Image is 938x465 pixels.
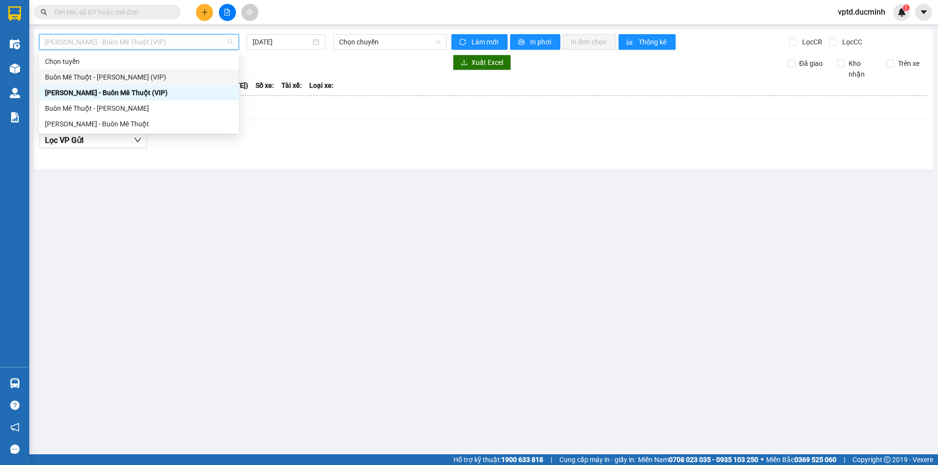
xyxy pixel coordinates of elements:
[253,37,311,47] input: 14/10/2025
[844,454,845,465] span: |
[453,55,511,70] button: downloadXuất Excel
[459,39,468,46] span: sync
[309,80,334,91] span: Loại xe:
[241,4,258,21] button: aim
[339,35,441,49] span: Chọn chuyến
[471,37,500,47] span: Làm mới
[10,112,20,122] img: solution-icon
[45,134,84,146] span: Lọc VP Gửi
[845,58,879,80] span: Kho nhận
[39,116,239,132] div: Hồ Chí Minh - Buôn Mê Thuột
[45,119,233,129] div: [PERSON_NAME] - Buôn Mê Thuột
[219,4,236,21] button: file-add
[10,445,20,454] span: message
[501,456,543,464] strong: 1900 633 818
[897,8,906,17] img: icon-new-feature
[45,56,233,67] div: Chọn tuyến
[530,37,553,47] span: In phơi
[40,133,147,148] button: Lọc VP Gửi
[894,58,923,69] span: Trên xe
[618,34,676,50] button: bar-chartThống kê
[10,39,20,49] img: warehouse-icon
[551,454,552,465] span: |
[196,4,213,21] button: plus
[919,8,928,17] span: caret-down
[10,401,20,410] span: question-circle
[915,4,932,21] button: caret-down
[766,454,836,465] span: Miền Bắc
[45,72,233,82] div: Buôn Mê Thuột - [PERSON_NAME] (VIP)
[451,34,508,50] button: syncLàm mới
[830,6,893,18] span: vptd.ducminh
[626,39,635,46] span: bar-chart
[10,423,20,432] span: notification
[256,80,274,91] span: Số xe:
[39,101,239,116] div: Buôn Mê Thuột - Hồ Chí Minh
[134,136,142,144] span: down
[45,87,233,98] div: [PERSON_NAME] - Buôn Mê Thuột (VIP)
[281,80,302,91] span: Tài xế:
[39,69,239,85] div: Buôn Mê Thuột - Hồ Chí Minh (VIP)
[10,63,20,74] img: warehouse-icon
[10,88,20,98] img: warehouse-icon
[518,39,526,46] span: printer
[246,9,253,16] span: aim
[54,7,169,18] input: Tìm tên, số ĐT hoặc mã đơn
[761,458,764,462] span: ⚪️
[453,454,543,465] span: Hỗ trợ kỹ thuật:
[669,456,758,464] strong: 0708 023 035 - 0935 103 250
[794,456,836,464] strong: 0369 525 060
[559,454,636,465] span: Cung cấp máy in - giấy in:
[10,378,20,388] img: warehouse-icon
[39,54,239,69] div: Chọn tuyến
[904,4,908,11] span: 1
[884,456,891,463] span: copyright
[224,9,231,16] span: file-add
[838,37,864,47] span: Lọc CC
[903,4,910,11] sup: 1
[41,9,47,16] span: search
[563,34,616,50] button: In đơn chọn
[798,37,824,47] span: Lọc CR
[201,9,208,16] span: plus
[8,6,21,21] img: logo-vxr
[795,58,827,69] span: Đã giao
[39,85,239,101] div: Hồ Chí Minh - Buôn Mê Thuột (VIP)
[45,35,233,49] span: Hồ Chí Minh - Buôn Mê Thuột (VIP)
[638,454,758,465] span: Miền Nam
[510,34,560,50] button: printerIn phơi
[45,103,233,114] div: Buôn Mê Thuột - [PERSON_NAME]
[639,37,668,47] span: Thống kê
